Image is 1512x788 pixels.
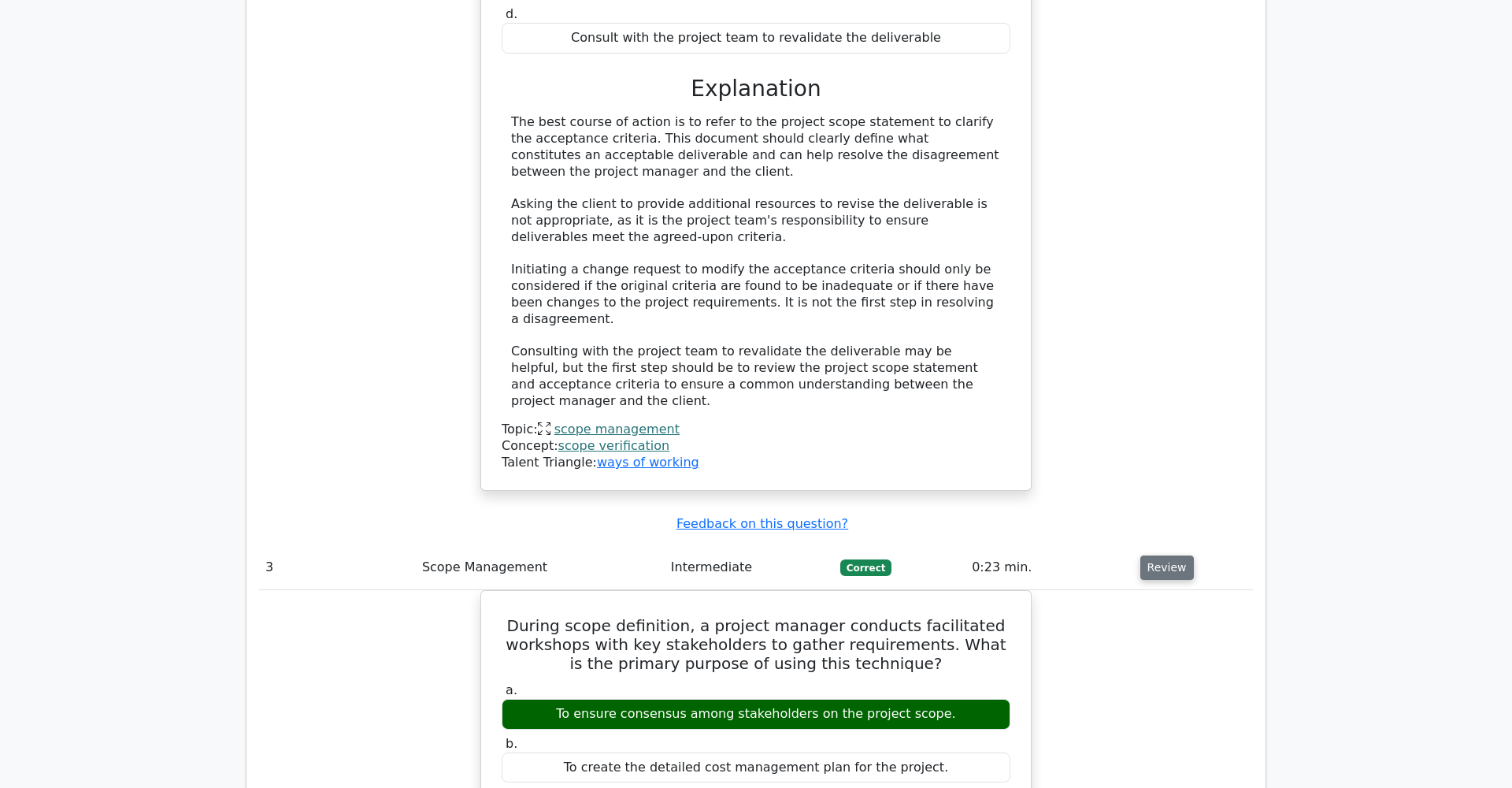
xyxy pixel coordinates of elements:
div: Consult with the project team to revalidate the deliverable [502,23,1010,54]
a: scope verification [558,438,670,453]
div: To create the detailed cost management plan for the project. [502,753,1010,783]
td: 3 [259,545,416,590]
h5: During scope definition, a project manager conducts facilitated workshops with key stakeholders t... [500,616,1012,673]
span: b. [506,736,517,751]
a: Feedback on this question? [676,516,848,531]
button: Review [1140,556,1194,580]
span: d. [506,6,517,21]
a: ways of working [597,455,699,470]
td: 0:23 min. [965,545,1133,590]
td: Scope Management [416,545,665,590]
a: scope management [554,422,680,437]
div: To ensure consensus among stakeholders on the project scope. [502,699,1010,730]
div: Talent Triangle: [502,422,1010,470]
h3: Explanation [511,76,1001,102]
td: Intermediate [665,545,834,590]
div: The best course of action is to refer to the project scope statement to clarify the acceptance cr... [511,114,1001,409]
span: a. [506,682,517,697]
div: Concept: [502,438,1010,455]
div: Topic: [502,422,1010,438]
span: Correct [840,559,891,575]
